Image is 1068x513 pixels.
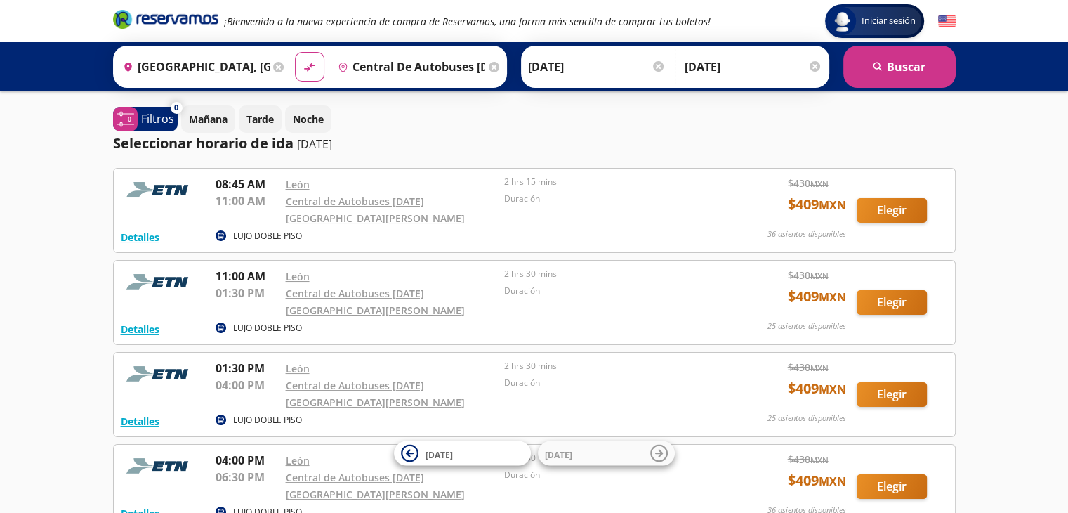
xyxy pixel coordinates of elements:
[788,470,846,491] span: $ 409
[788,452,829,467] span: $ 430
[857,474,927,499] button: Elegir
[216,360,279,377] p: 01:30 PM
[767,228,846,240] p: 36 asientos disponibles
[113,8,218,34] a: Brand Logo
[121,268,198,296] img: RESERVAMOS
[286,362,310,375] a: León
[216,452,279,469] p: 04:00 PM
[297,136,332,152] p: [DATE]
[286,471,465,501] a: Central de Autobuses [DATE][GEOGRAPHIC_DATA][PERSON_NAME]
[504,285,716,297] p: Duración
[117,49,270,84] input: Buscar Origen
[819,290,846,305] small: MXN
[233,322,302,335] p: LUJO DOBLE PISO
[216,377,279,394] p: 04:00 PM
[856,14,921,28] span: Iniciar sesión
[286,195,465,225] a: Central de Autobuses [DATE][GEOGRAPHIC_DATA][PERSON_NAME]
[224,15,711,28] em: ¡Bienvenido a la nueva experiencia de compra de Reservamos, una forma más sencilla de comprar tus...
[504,268,716,280] p: 2 hrs 30 mins
[504,360,716,372] p: 2 hrs 30 mins
[113,8,218,30] i: Brand Logo
[426,448,453,460] span: [DATE]
[286,454,310,467] a: León
[286,287,465,317] a: Central de Autobuses [DATE][GEOGRAPHIC_DATA][PERSON_NAME]
[286,379,465,409] a: Central de Autobuses [DATE][GEOGRAPHIC_DATA][PERSON_NAME]
[293,112,324,126] p: Noche
[285,105,331,133] button: Noche
[767,413,846,424] p: 25 asientos disponibles
[788,194,846,215] span: $ 409
[504,469,716,481] p: Duración
[504,176,716,188] p: 2 hrs 15 mins
[181,105,235,133] button: Mañana
[767,320,846,332] p: 25 asientos disponibles
[788,176,829,190] span: $ 430
[332,49,485,84] input: Buscar Destino
[239,105,282,133] button: Tarde
[233,414,302,427] p: LUJO DOBLE PISO
[286,178,310,191] a: León
[504,193,716,205] p: Duración
[810,363,829,373] small: MXN
[121,360,198,388] img: RESERVAMOS
[246,112,274,126] p: Tarde
[810,178,829,189] small: MXN
[121,230,159,245] button: Detalles
[685,49,822,84] input: Opcional
[121,452,198,480] img: RESERVAMOS
[788,286,846,307] span: $ 409
[857,290,927,315] button: Elegir
[857,198,927,223] button: Elegir
[538,441,675,466] button: [DATE]
[938,13,956,30] button: English
[788,378,846,399] span: $ 409
[216,176,279,193] p: 08:45 AM
[121,176,198,204] img: RESERVAMOS
[233,230,302,242] p: LUJO DOBLE PISO
[810,271,829,281] small: MXN
[528,49,666,84] input: Elegir Fecha
[189,112,228,126] p: Mañana
[819,474,846,489] small: MXN
[857,382,927,407] button: Elegir
[216,285,279,301] p: 01:30 PM
[141,110,174,127] p: Filtros
[819,197,846,213] small: MXN
[113,107,178,131] button: 0Filtros
[504,377,716,389] p: Duración
[788,268,829,283] span: $ 430
[394,441,531,466] button: [DATE]
[216,469,279,486] p: 06:30 PM
[113,133,294,154] p: Seleccionar horario de ida
[545,448,572,460] span: [DATE]
[810,455,829,465] small: MXN
[121,322,159,337] button: Detalles
[174,102,178,114] span: 0
[788,360,829,375] span: $ 430
[843,46,956,88] button: Buscar
[286,270,310,283] a: León
[216,193,279,209] p: 11:00 AM
[819,382,846,397] small: MXN
[121,414,159,429] button: Detalles
[216,268,279,285] p: 11:00 AM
